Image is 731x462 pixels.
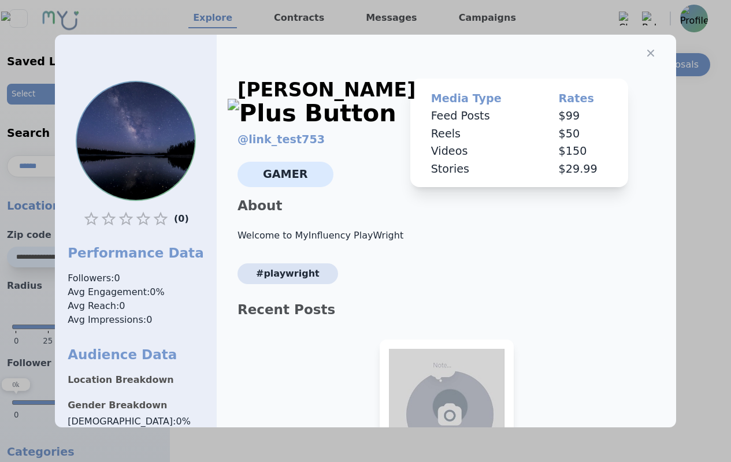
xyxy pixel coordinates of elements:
span: Avg Engagement: 0 % [68,285,204,299]
img: Plus Button [228,99,396,128]
p: About [228,196,665,215]
p: Gender Breakdown [68,398,204,412]
span: Followers: 0 [68,271,204,285]
td: $ 99 [543,107,624,125]
td: Reels [415,125,543,143]
th: Media Type [415,90,543,107]
p: ( 0 ) [174,210,189,228]
h1: Performance Data [68,244,204,262]
p: Recent Posts [228,300,665,319]
td: $ 50 [543,125,624,143]
th: Rates [543,90,624,107]
img: Profile [77,82,195,200]
span: #PlayWright [238,263,338,284]
a: @link_test753 [238,133,325,146]
span: Gamer [238,162,333,187]
td: $ 150 [543,143,624,161]
td: Stories [415,161,543,178]
p: Welcome to MyInfluency PlayWright [228,229,665,243]
span: Avg Impressions: 0 [68,313,204,327]
td: $ 29.99 [543,161,624,178]
p: Location Breakdown [68,373,204,387]
td: Videos [415,143,543,161]
h1: Audience Data [68,345,204,364]
div: [PERSON_NAME] [238,79,415,125]
span: Avg Reach: 0 [68,299,204,313]
td: Feed Posts [415,107,543,125]
span: [DEMOGRAPHIC_DATA] : 0 % [68,415,204,429]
